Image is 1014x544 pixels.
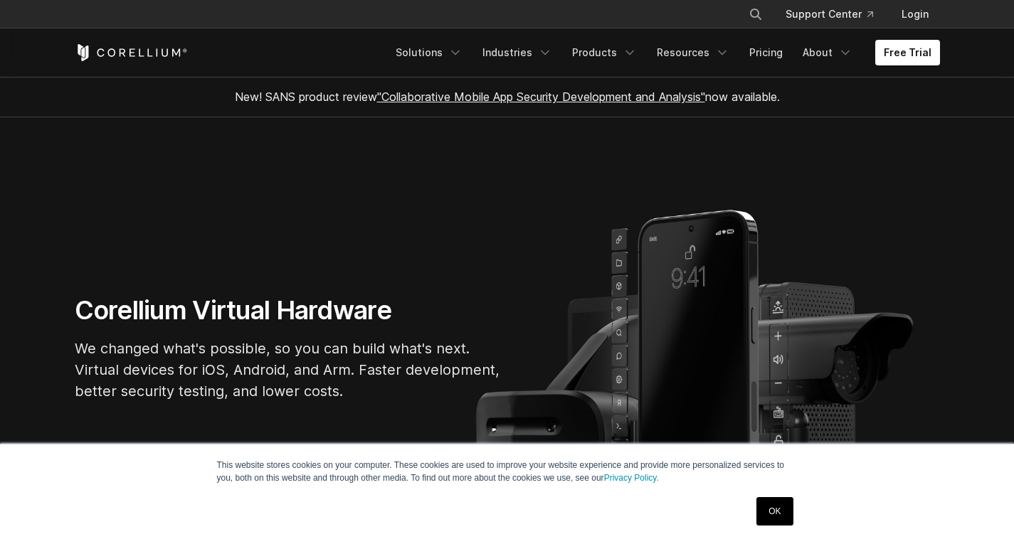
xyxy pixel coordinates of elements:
a: Products [564,40,645,65]
span: New! SANS product review now available. [235,90,780,104]
a: Industries [474,40,561,65]
a: Free Trial [875,40,940,65]
button: Search [743,1,769,27]
p: We changed what's possible, so you can build what's next. Virtual devices for iOS, Android, and A... [75,338,502,402]
h1: Corellium Virtual Hardware [75,294,502,326]
a: Resources [648,40,738,65]
div: Navigation Menu [387,40,940,65]
a: Solutions [387,40,471,65]
a: Privacy Policy. [604,473,659,483]
a: Support Center [774,1,884,27]
a: About [794,40,861,65]
a: "Collaborative Mobile App Security Development and Analysis" [377,90,705,104]
a: Login [890,1,940,27]
div: Navigation Menu [732,1,940,27]
p: This website stores cookies on your computer. These cookies are used to improve your website expe... [217,459,798,484]
a: Corellium Home [75,44,188,61]
a: Pricing [741,40,791,65]
a: OK [756,497,793,526]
